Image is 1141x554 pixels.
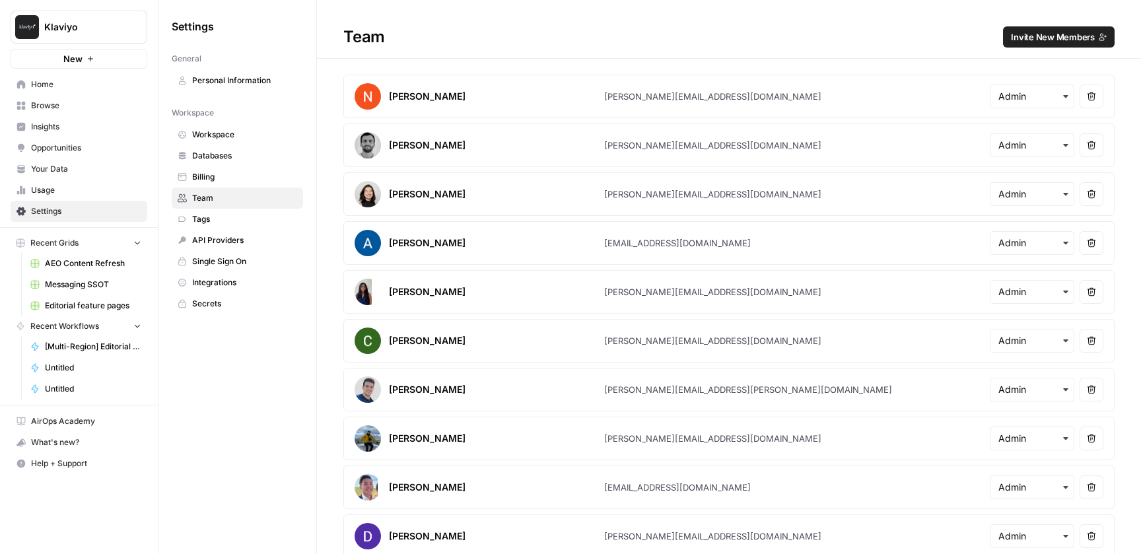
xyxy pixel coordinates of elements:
[192,150,297,162] span: Databases
[355,523,381,549] img: avatar
[604,530,821,543] div: [PERSON_NAME][EMAIL_ADDRESS][DOMAIN_NAME]
[389,90,466,103] div: [PERSON_NAME]
[355,474,378,501] img: avatar
[11,158,147,180] a: Your Data
[998,285,1066,298] input: Admin
[604,334,821,347] div: [PERSON_NAME][EMAIL_ADDRESS][DOMAIN_NAME]
[24,357,147,378] a: Untitled
[998,188,1066,201] input: Admin
[355,279,372,305] img: avatar
[355,425,381,452] img: avatar
[604,383,892,396] div: [PERSON_NAME][EMAIL_ADDRESS][PERSON_NAME][DOMAIN_NAME]
[604,236,751,250] div: [EMAIL_ADDRESS][DOMAIN_NAME]
[389,236,466,250] div: [PERSON_NAME]
[31,142,141,154] span: Opportunities
[998,530,1066,543] input: Admin
[11,201,147,222] a: Settings
[172,107,214,119] span: Workspace
[998,139,1066,152] input: Admin
[355,230,381,256] img: avatar
[192,277,297,289] span: Integrations
[44,20,124,34] span: Klaviyo
[192,129,297,141] span: Workspace
[172,209,303,230] a: Tags
[11,432,147,453] button: What's new?
[998,236,1066,250] input: Admin
[192,234,297,246] span: API Providers
[172,293,303,314] a: Secrets
[45,341,141,353] span: [Multi-Region] Editorial feature page
[31,100,141,112] span: Browse
[355,376,381,403] img: avatar
[15,15,39,39] img: Klaviyo Logo
[998,481,1066,494] input: Admin
[998,90,1066,103] input: Admin
[11,116,147,137] a: Insights
[172,188,303,209] a: Team
[389,481,466,494] div: [PERSON_NAME]
[24,378,147,399] a: Untitled
[604,139,821,152] div: [PERSON_NAME][EMAIL_ADDRESS][DOMAIN_NAME]
[192,213,297,225] span: Tags
[1011,30,1095,44] span: Invite New Members
[604,432,821,445] div: [PERSON_NAME][EMAIL_ADDRESS][DOMAIN_NAME]
[11,316,147,336] button: Recent Workflows
[998,334,1066,347] input: Admin
[11,137,147,158] a: Opportunities
[11,95,147,116] a: Browse
[30,237,79,249] span: Recent Grids
[389,139,466,152] div: [PERSON_NAME]
[24,295,147,316] a: Editorial feature pages
[604,481,751,494] div: [EMAIL_ADDRESS][DOMAIN_NAME]
[45,300,141,312] span: Editorial feature pages
[11,74,147,95] a: Home
[192,171,297,183] span: Billing
[172,145,303,166] a: Databases
[11,180,147,201] a: Usage
[317,26,1141,48] div: Team
[355,83,381,110] img: avatar
[192,75,297,87] span: Personal Information
[604,285,821,298] div: [PERSON_NAME][EMAIL_ADDRESS][DOMAIN_NAME]
[192,192,297,204] span: Team
[172,166,303,188] a: Billing
[31,184,141,196] span: Usage
[31,163,141,175] span: Your Data
[192,256,297,267] span: Single Sign On
[604,188,821,201] div: [PERSON_NAME][EMAIL_ADDRESS][DOMAIN_NAME]
[45,362,141,374] span: Untitled
[172,272,303,293] a: Integrations
[11,49,147,69] button: New
[355,132,381,158] img: avatar
[11,433,147,452] div: What's new?
[355,181,381,207] img: avatar
[355,328,381,354] img: avatar
[389,334,466,347] div: [PERSON_NAME]
[31,205,141,217] span: Settings
[172,230,303,251] a: API Providers
[389,383,466,396] div: [PERSON_NAME]
[172,53,201,65] span: General
[31,458,141,469] span: Help + Support
[45,383,141,395] span: Untitled
[24,274,147,295] a: Messaging SSOT
[45,279,141,291] span: Messaging SSOT
[45,258,141,269] span: AEO Content Refresh
[172,124,303,145] a: Workspace
[31,415,141,427] span: AirOps Academy
[998,432,1066,445] input: Admin
[11,453,147,474] button: Help + Support
[24,253,147,274] a: AEO Content Refresh
[389,285,466,298] div: [PERSON_NAME]
[11,11,147,44] button: Workspace: Klaviyo
[11,233,147,253] button: Recent Grids
[11,411,147,432] a: AirOps Academy
[604,90,821,103] div: [PERSON_NAME][EMAIL_ADDRESS][DOMAIN_NAME]
[31,121,141,133] span: Insights
[63,52,83,65] span: New
[998,383,1066,396] input: Admin
[30,320,99,332] span: Recent Workflows
[389,432,466,445] div: [PERSON_NAME]
[1003,26,1115,48] button: Invite New Members
[389,188,466,201] div: [PERSON_NAME]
